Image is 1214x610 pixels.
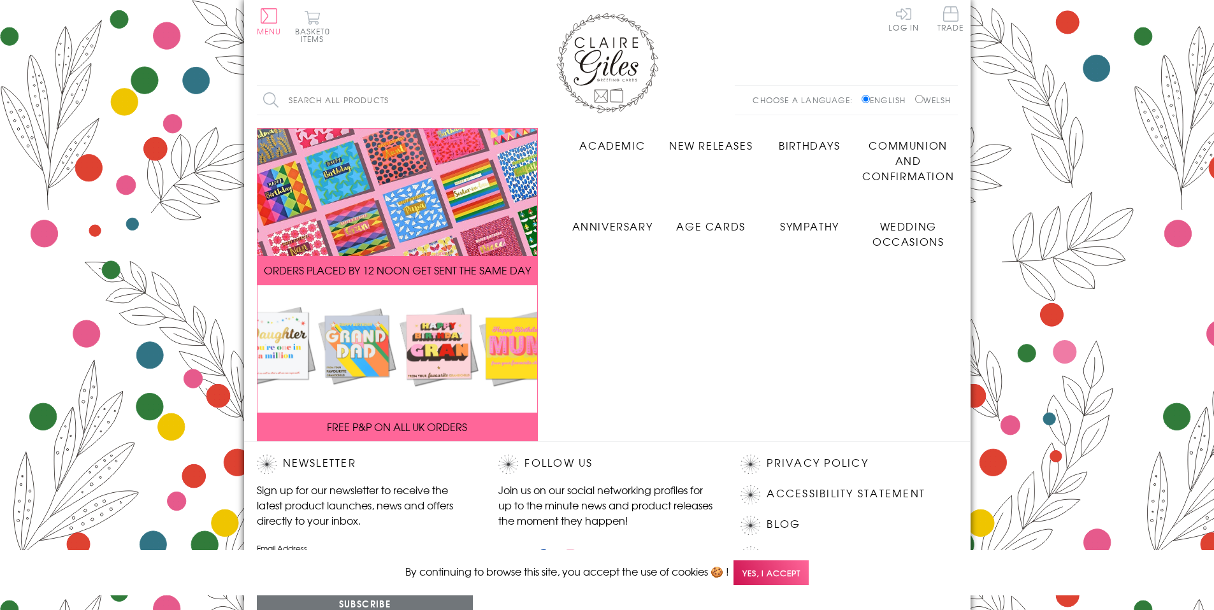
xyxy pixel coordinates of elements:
img: Claire Giles Greetings Cards [556,13,658,113]
p: Sign up for our newsletter to receive the latest product launches, news and offers directly to yo... [257,482,473,528]
a: New Releases [661,128,760,153]
button: Basket0 items [295,10,330,43]
span: Menu [257,25,282,37]
p: Join us on our social networking profiles for up to the minute news and product releases the mome... [498,482,715,528]
a: Privacy Policy [767,455,868,472]
a: Birthdays [760,128,859,153]
input: Welsh [915,95,923,103]
h2: Newsletter [257,455,473,474]
a: Trade [937,6,964,34]
a: Wedding Occasions [859,209,958,249]
p: Choose a language: [753,94,859,106]
a: Log In [888,6,919,31]
a: Age Cards [661,209,760,234]
label: Welsh [915,94,951,106]
span: Yes, I accept [733,560,809,585]
span: Birthdays [779,138,840,153]
span: Sympathy [780,218,839,234]
h2: Follow Us [498,455,715,474]
input: Search [467,86,480,115]
span: Communion and Confirmation [862,138,954,183]
a: Blog [767,516,800,533]
a: Accessibility Statement [767,485,925,502]
span: FREE P&P ON ALL UK ORDERS [327,419,467,434]
a: Academic [563,128,662,153]
span: Anniversary [572,218,653,234]
span: Wedding Occasions [872,218,944,249]
label: Email Address [257,543,473,554]
span: Academic [579,138,645,153]
a: Anniversary [563,209,662,234]
a: Contact Us [767,546,844,564]
span: New Releases [669,138,753,153]
span: ORDERS PLACED BY 12 NOON GET SENT THE SAME DAY [264,262,531,278]
a: Communion and Confirmation [859,128,958,183]
input: English [862,95,870,103]
button: Menu [257,8,282,35]
span: Trade [937,6,964,31]
span: 0 items [301,25,330,45]
span: Age Cards [676,218,745,234]
input: Search all products [257,86,480,115]
a: Sympathy [760,209,859,234]
label: English [862,94,912,106]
